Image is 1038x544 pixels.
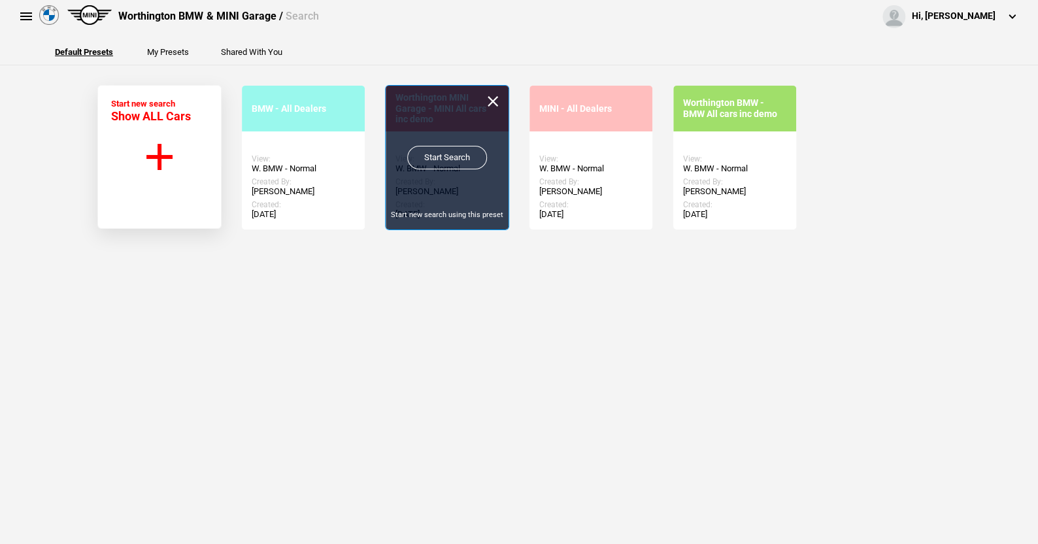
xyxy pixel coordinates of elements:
div: W. BMW - Normal [683,163,786,174]
div: Created: [539,200,643,209]
span: Search [285,10,318,22]
div: W. BMW - Normal [252,163,355,174]
div: [DATE] [683,209,786,220]
div: [PERSON_NAME] [252,186,355,197]
div: View: [252,154,355,163]
span: Show ALL Cars [111,109,191,123]
button: My Presets [147,48,189,56]
div: Created: [683,200,786,209]
div: Start new search using this preset [386,210,509,220]
div: [PERSON_NAME] [683,186,786,197]
div: View: [539,154,643,163]
img: mini.png [67,5,112,25]
div: [PERSON_NAME] [539,186,643,197]
div: Created By: [683,177,786,186]
div: MINI - All Dealers [539,103,643,114]
div: View: [683,154,786,163]
div: BMW - All Dealers [252,103,355,114]
div: Created By: [252,177,355,186]
button: Start new search Show ALL Cars [97,85,222,229]
div: [DATE] [252,209,355,220]
div: [DATE] [539,209,643,220]
div: Worthington BMW - BMW All cars inc demo [683,97,786,120]
div: Created By: [539,177,643,186]
img: bmw.png [39,5,59,25]
button: Shared With You [221,48,282,56]
a: Start Search [407,146,487,169]
button: Default Presets [55,48,113,56]
div: Hi, [PERSON_NAME] [912,10,996,23]
div: Worthington BMW & MINI Garage / [118,9,318,24]
div: Start new search [111,99,191,123]
div: W. BMW - Normal [539,163,643,174]
div: Created: [252,200,355,209]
